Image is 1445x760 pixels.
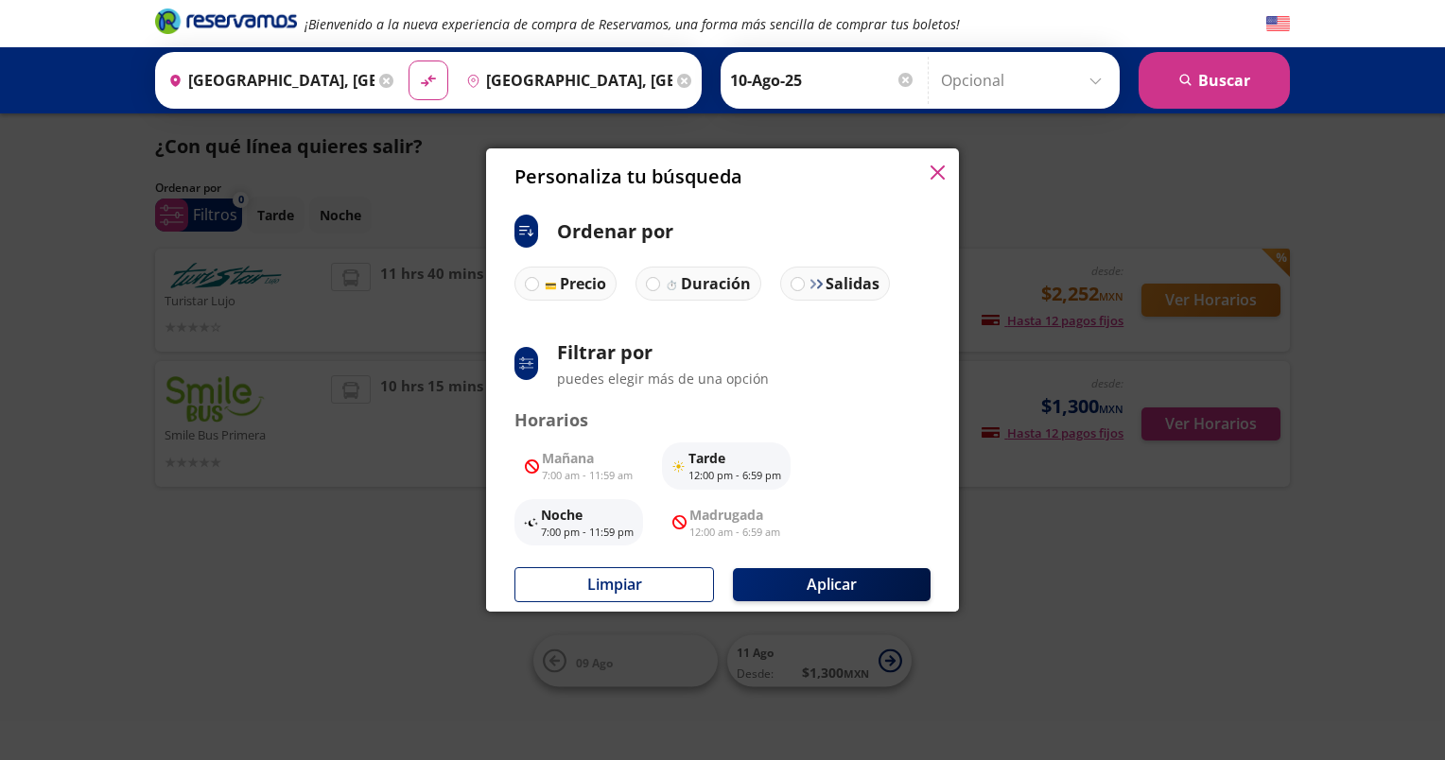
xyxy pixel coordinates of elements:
input: Buscar Destino [459,57,672,104]
button: Tarde12:00 pm - 6:59 pm [662,442,791,490]
p: Madrugada [689,505,780,525]
p: Filtrar por [557,338,769,367]
p: Precio [560,272,606,295]
button: Aplicar [733,568,931,601]
em: ¡Bienvenido a la nueva experiencia de compra de Reservamos, una forma más sencilla de comprar tus... [305,15,960,33]
p: 7:00 am - 11:59 am [542,468,633,484]
button: English [1266,12,1290,36]
p: Personaliza tu búsqueda [514,163,742,191]
button: Madrugada12:00 am - 6:59 am [662,499,791,546]
p: puedes elegir más de una opción [557,369,769,389]
p: 12:00 am - 6:59 am [689,525,780,541]
a: Brand Logo [155,7,297,41]
input: Buscar Origen [161,57,374,104]
p: Horarios [514,407,931,433]
p: Duración [681,272,751,295]
p: Salidas [826,272,879,295]
button: Buscar [1139,52,1290,109]
button: Noche7:00 pm - 11:59 pm [514,499,643,546]
p: Mañana [542,448,633,468]
p: Tarde [688,448,781,468]
button: Mañana7:00 am - 11:59 am [514,442,643,490]
p: 7:00 pm - 11:59 pm [541,525,634,541]
p: 12:00 pm - 6:59 pm [688,468,781,484]
p: Ordenar por [557,217,673,246]
i: Brand Logo [155,7,297,35]
p: Noche [541,505,634,525]
input: Opcional [941,57,1110,104]
button: Limpiar [514,567,714,602]
input: Elegir Fecha [730,57,915,104]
